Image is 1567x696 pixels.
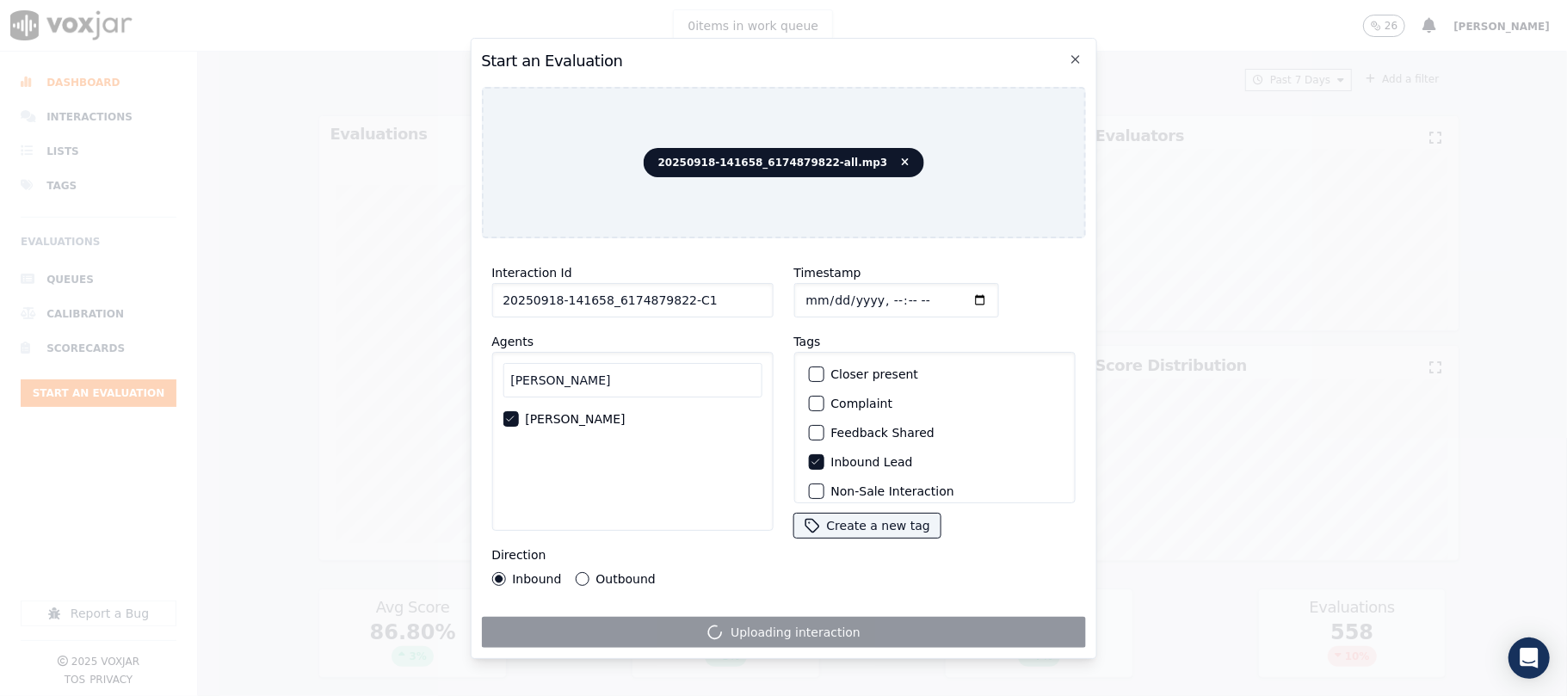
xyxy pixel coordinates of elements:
label: [PERSON_NAME] [525,413,625,425]
input: Search Agents... [503,363,762,397]
label: Outbound [595,573,655,585]
label: Inbound Lead [830,456,912,468]
label: Direction [491,548,546,562]
input: reference id, file name, etc [491,283,773,317]
label: Timestamp [793,266,861,280]
label: Closer present [830,368,918,380]
label: Agents [491,335,534,348]
label: Feedback Shared [830,427,934,439]
label: Inbound [512,573,561,585]
h2: Start an Evaluation [481,49,1085,73]
button: Create a new tag [793,514,940,538]
div: Open Intercom Messenger [1508,637,1550,679]
label: Tags [793,335,820,348]
span: 20250918-141658_6174879822-all.mp3 [644,148,924,177]
label: Complaint [830,397,892,410]
label: Non-Sale Interaction [830,485,953,497]
label: Interaction Id [491,266,571,280]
